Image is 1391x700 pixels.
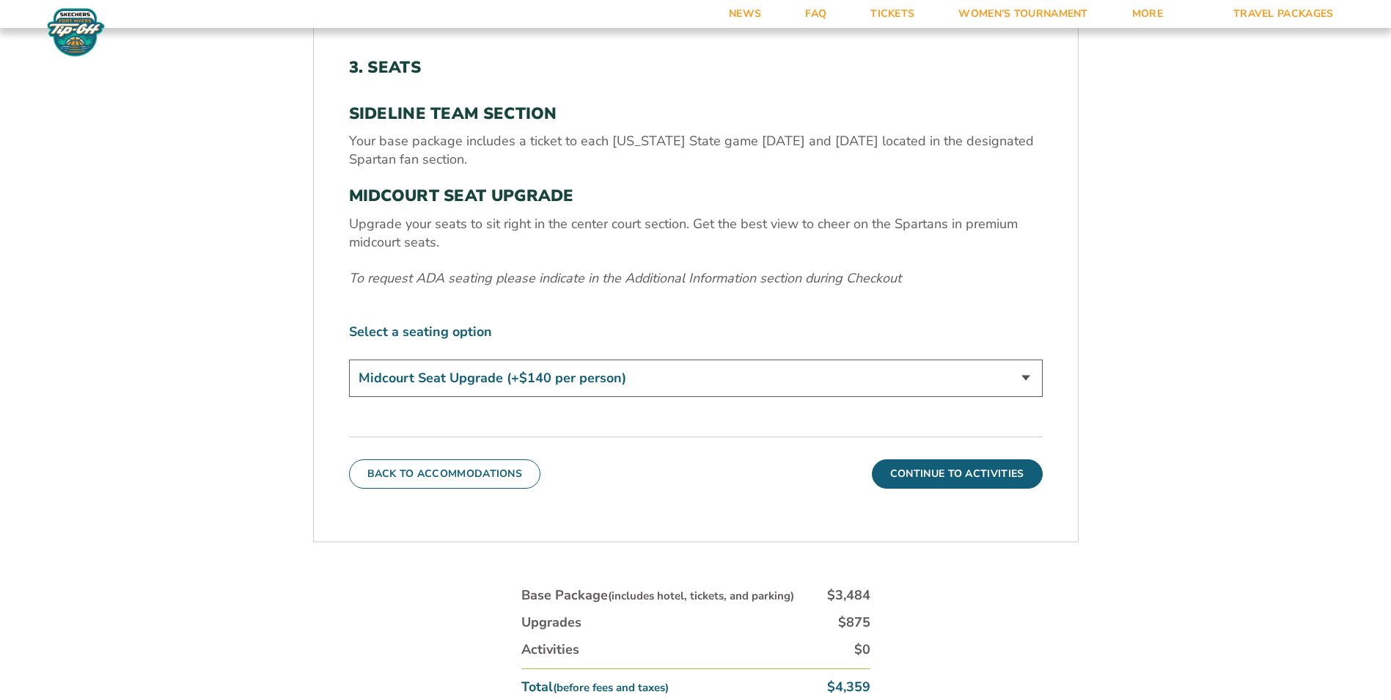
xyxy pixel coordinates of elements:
[349,58,1043,77] h2: 3. Seats
[44,7,108,57] img: Fort Myers Tip-Off
[838,613,870,632] div: $875
[349,104,1043,123] h3: SIDELINE TEAM SECTION
[349,323,1043,341] label: Select a seating option
[827,678,870,696] div: $4,359
[854,641,870,659] div: $0
[827,586,870,605] div: $3,484
[608,588,794,603] small: (includes hotel, tickets, and parking)
[521,641,579,659] div: Activities
[553,680,669,695] small: (before fees and taxes)
[349,215,1043,252] p: Upgrade your seats to sit right in the center court section. Get the best view to cheer on the Sp...
[349,269,901,287] em: To request ADA seating please indicate in the Additional Information section during Checkout
[349,132,1043,169] p: Your base package includes a ticket to each [US_STATE] State game [DATE] and [DATE] located in th...
[521,678,669,696] div: Total
[349,459,541,489] button: Back To Accommodations
[349,186,1043,205] h3: MIDCOURT SEAT UPGRADE
[521,613,581,632] div: Upgrades
[872,459,1043,489] button: Continue To Activities
[521,586,794,605] div: Base Package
